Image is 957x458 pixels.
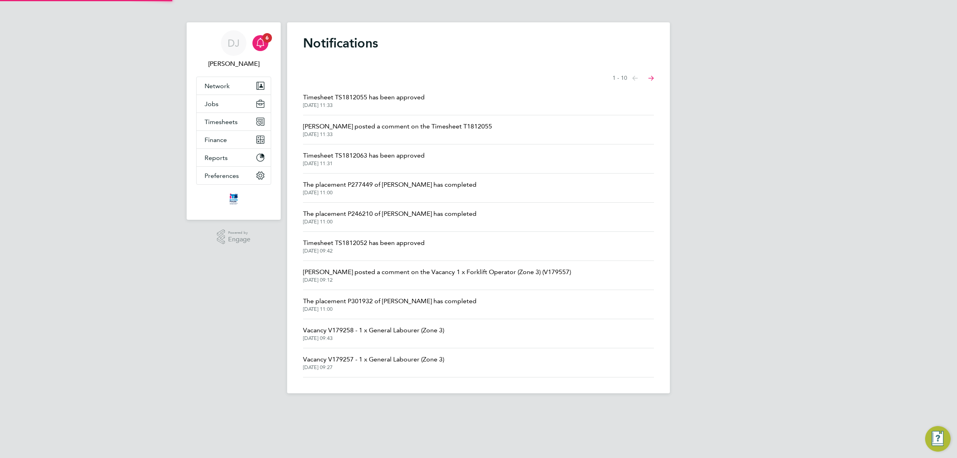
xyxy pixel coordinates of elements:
[303,267,571,277] span: [PERSON_NAME] posted a comment on the Vacancy 1 x Forklift Operator (Zone 3) (V179557)
[303,238,425,254] a: Timesheet TS1812052 has been approved[DATE] 09:42
[925,426,951,452] button: Engage Resource Center
[303,296,477,312] a: The placement P301932 of [PERSON_NAME] has completed[DATE] 11:00
[303,277,571,283] span: [DATE] 09:12
[205,154,228,162] span: Reports
[303,180,477,190] span: The placement P277449 of [PERSON_NAME] has completed
[303,160,425,167] span: [DATE] 11:31
[205,100,219,108] span: Jobs
[205,118,238,126] span: Timesheets
[303,180,477,196] a: The placement P277449 of [PERSON_NAME] has completed[DATE] 11:00
[303,296,477,306] span: The placement P301932 of [PERSON_NAME] has completed
[228,236,250,243] span: Engage
[303,355,444,371] a: Vacancy V179257 - 1 x General Labourer (Zone 3)[DATE] 09:27
[303,131,492,138] span: [DATE] 11:33
[303,326,444,335] span: Vacancy V179258 - 1 x General Labourer (Zone 3)
[612,74,627,82] span: 1 - 10
[303,306,477,312] span: [DATE] 11:00
[197,167,271,184] button: Preferences
[303,151,425,160] span: Timesheet TS1812063 has been approved
[303,93,425,109] a: Timesheet TS1812055 has been approved[DATE] 11:33
[197,131,271,148] button: Finance
[217,229,251,245] a: Powered byEngage
[303,102,425,109] span: [DATE] 11:33
[196,30,271,69] a: DJ[PERSON_NAME]
[196,193,271,205] a: Go to home page
[303,35,654,51] h1: Notifications
[303,326,444,342] a: Vacancy V179258 - 1 x General Labourer (Zone 3)[DATE] 09:43
[303,238,425,248] span: Timesheet TS1812052 has been approved
[205,172,239,180] span: Preferences
[303,364,444,371] span: [DATE] 09:27
[303,93,425,102] span: Timesheet TS1812055 has been approved
[205,82,230,90] span: Network
[303,209,477,219] span: The placement P246210 of [PERSON_NAME] has completed
[303,122,492,138] a: [PERSON_NAME] posted a comment on the Timesheet T1812055[DATE] 11:33
[262,33,272,43] span: 6
[303,219,477,225] span: [DATE] 11:00
[197,77,271,95] button: Network
[228,193,239,205] img: itsconstruction-logo-retina.png
[197,113,271,130] button: Timesheets
[187,22,281,220] nav: Main navigation
[252,30,268,56] a: 6
[303,151,425,167] a: Timesheet TS1812063 has been approved[DATE] 11:31
[303,355,444,364] span: Vacancy V179257 - 1 x General Labourer (Zone 3)
[303,248,425,254] span: [DATE] 09:42
[197,95,271,113] button: Jobs
[303,209,477,225] a: The placement P246210 of [PERSON_NAME] has completed[DATE] 11:00
[303,335,444,342] span: [DATE] 09:43
[228,229,250,236] span: Powered by
[196,59,271,69] span: Don Jeater
[303,267,571,283] a: [PERSON_NAME] posted a comment on the Vacancy 1 x Forklift Operator (Zone 3) (V179557)[DATE] 09:12
[303,122,492,131] span: [PERSON_NAME] posted a comment on the Timesheet T1812055
[303,190,477,196] span: [DATE] 11:00
[612,70,654,86] nav: Select page of notifications list
[197,149,271,166] button: Reports
[205,136,227,144] span: Finance
[228,38,240,48] span: DJ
